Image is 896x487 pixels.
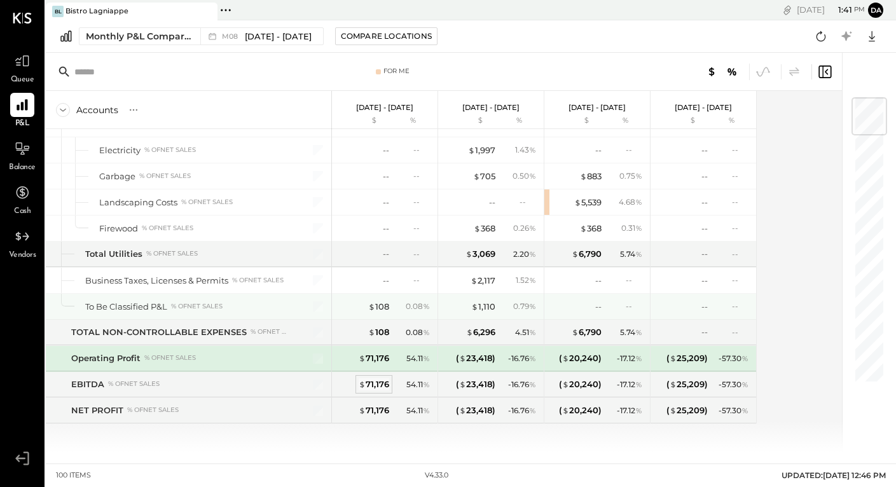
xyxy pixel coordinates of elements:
span: $ [670,379,677,389]
div: -- [413,249,430,259]
span: $ [580,171,587,181]
div: Garbage [99,170,135,182]
div: -- [383,196,389,209]
div: % of NET SALES [127,406,179,415]
div: Total Utilities [85,248,142,260]
div: 71,176 [359,352,389,364]
div: - 16.76 [508,353,536,364]
span: $ [459,405,466,415]
div: -- [732,275,748,285]
span: Balance [9,162,36,174]
div: copy link [781,3,794,17]
div: NET PROFIT [71,404,123,416]
div: Business Taxes, Licenses & Permits [85,275,228,287]
a: Cash [1,181,44,217]
span: UPDATED: [DATE] 12:46 PM [782,470,886,480]
div: -- [732,249,748,259]
div: % of NET SALES [171,302,223,311]
div: 4.68 [619,196,642,208]
span: $ [574,197,581,207]
span: $ [359,379,366,389]
div: -- [383,223,389,235]
div: -- [595,275,602,287]
span: % [529,170,536,181]
div: 108 [368,301,389,313]
span: % [635,327,642,337]
div: -- [626,301,642,312]
span: $ [368,301,375,312]
div: -- [732,170,748,181]
div: Operating Profit [71,352,141,364]
div: -- [701,196,708,209]
div: - 57.30 [719,405,748,416]
span: % [529,379,536,389]
div: 2,117 [471,275,495,287]
div: -- [626,275,642,285]
div: -- [732,301,748,312]
div: -- [413,170,430,181]
span: % [741,353,748,363]
span: % [635,196,642,207]
a: Vendors [1,224,44,261]
div: -- [413,223,430,233]
div: $ [657,116,708,126]
div: ( 20,240 ) [559,378,602,390]
div: 6,790 [572,326,602,338]
div: 1,997 [468,144,495,156]
span: % [529,275,536,285]
div: ( 20,240 ) [559,352,602,364]
div: -- [701,248,708,260]
div: To Be Classified P&L [85,301,167,313]
span: % [635,353,642,363]
div: 54.11 [406,379,430,390]
span: 1 : 41 [827,4,852,16]
div: v 4.33.0 [425,470,448,481]
div: Bistro Lagniappe [65,6,128,17]
div: BL [52,6,64,17]
span: % [529,353,536,363]
span: % [423,353,430,363]
span: % [423,405,430,415]
div: -- [413,196,430,207]
div: % [605,116,646,126]
div: % [499,116,540,126]
div: -- [732,144,748,155]
span: Queue [11,74,34,86]
div: [DATE] [797,4,865,16]
div: 0.26 [513,223,536,234]
div: 1,110 [471,301,495,313]
span: $ [562,379,569,389]
div: -- [383,248,389,260]
div: -- [732,196,748,207]
div: 54.11 [406,405,430,416]
button: Monthly P&L Comparison M08[DATE] - [DATE] [79,27,324,45]
p: [DATE] - [DATE] [462,103,520,112]
div: ( 23,418 ) [456,404,495,416]
div: $ [445,116,495,126]
div: % of NET SALES [144,353,196,362]
div: -- [413,144,430,155]
span: pm [854,5,865,14]
span: $ [368,327,375,337]
div: -- [701,170,708,182]
div: % of NET SALES [181,198,233,207]
div: -- [595,144,602,156]
span: $ [468,145,475,155]
div: 6,296 [466,326,495,338]
span: $ [580,223,587,233]
div: - 17.12 [617,353,642,364]
span: $ [473,171,480,181]
span: % [741,379,748,389]
div: -- [383,144,389,156]
div: -- [595,301,602,313]
div: 0.08 [406,301,430,312]
div: % of NET SALES [251,327,289,336]
div: 100 items [56,470,91,481]
span: Vendors [9,250,36,261]
div: -- [701,275,708,287]
a: P&L [1,93,44,130]
div: -- [701,301,708,313]
div: 3,069 [465,248,495,260]
span: % [529,327,536,337]
div: - 17.12 [617,405,642,416]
